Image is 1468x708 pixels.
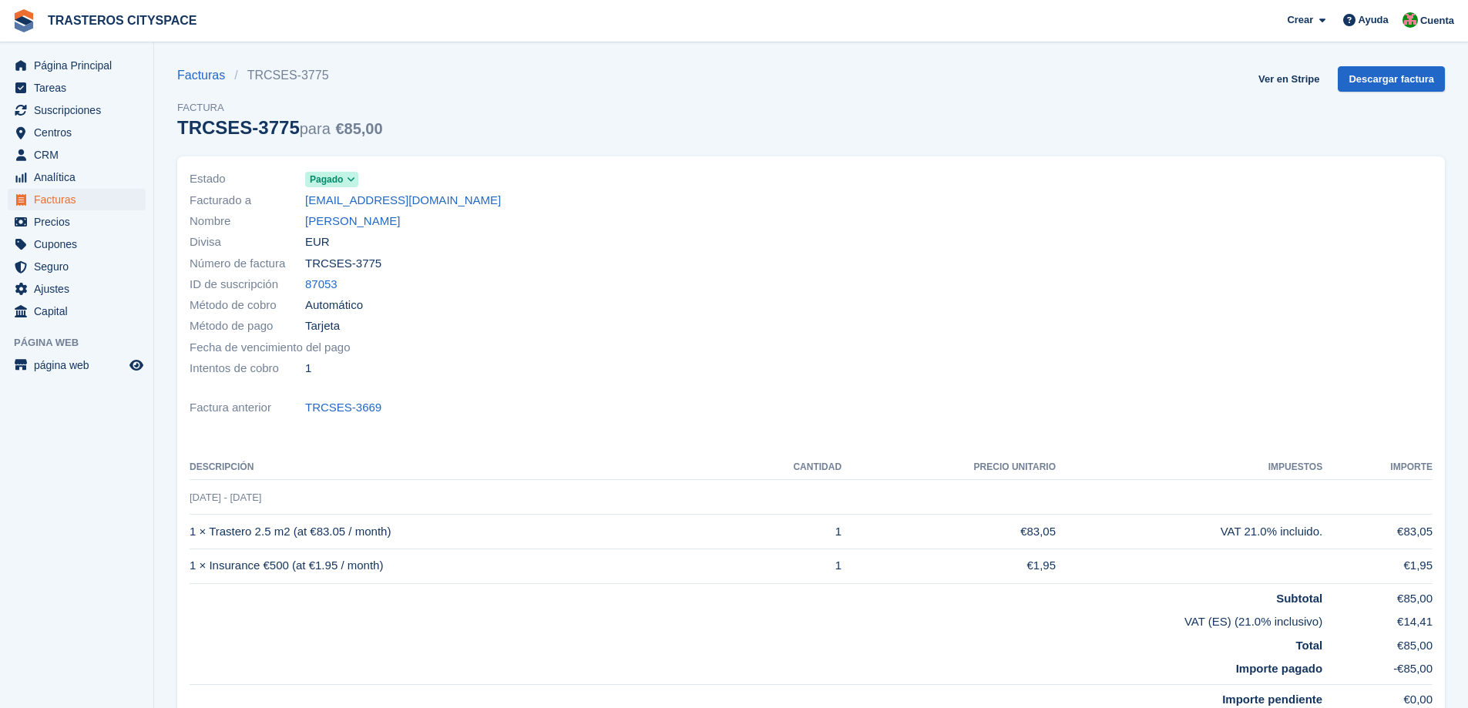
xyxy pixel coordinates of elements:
[190,170,305,188] span: Estado
[190,233,305,251] span: Divisa
[34,211,126,233] span: Precios
[177,66,383,85] nav: breadcrumbs
[305,399,381,417] a: TRCSES-3669
[841,455,1056,480] th: Precio unitario
[1222,693,1322,706] strong: Importe pendiente
[8,189,146,210] a: menu
[177,66,234,85] a: Facturas
[1236,662,1323,675] strong: Importe pagado
[1056,523,1322,541] div: VAT 21.0% incluido.
[14,335,153,351] span: Página web
[34,77,126,99] span: Tareas
[1338,66,1445,92] a: Descargar factura
[190,297,305,314] span: Método de cobro
[8,211,146,233] a: menu
[190,492,261,503] span: [DATE] - [DATE]
[1322,583,1433,607] td: €85,00
[310,173,343,186] span: Pagado
[190,339,350,357] span: Fecha de vencimiento del pago
[34,55,126,76] span: Página Principal
[8,122,146,143] a: menu
[1322,515,1433,549] td: €83,05
[12,9,35,32] img: stora-icon-8386f47178a22dfd0bd8f6a31ec36ba5ce8667c1dd55bd0f319d3a0aa187defe.svg
[8,233,146,255] a: menu
[34,122,126,143] span: Centros
[8,55,146,76] a: menu
[8,256,146,277] a: menu
[190,515,715,549] td: 1 × Trastero 2.5 m2 (at €83.05 / month)
[8,278,146,300] a: menu
[34,354,126,376] span: página web
[8,99,146,121] a: menu
[8,354,146,376] a: menú
[1359,12,1389,28] span: Ayuda
[190,360,305,377] span: Intentos de cobro
[34,144,126,166] span: CRM
[34,256,126,277] span: Seguro
[841,549,1056,583] td: €1,95
[715,515,841,549] td: 1
[1322,455,1433,480] th: Importe
[715,549,841,583] td: 1
[34,278,126,300] span: Ajustes
[1420,13,1454,29] span: Cuenta
[1402,12,1418,28] img: CitySpace
[715,455,841,480] th: CANTIDAD
[305,213,400,230] a: [PERSON_NAME]
[8,300,146,322] a: menu
[190,607,1322,631] td: VAT (ES) (21.0% inclusivo)
[1295,639,1322,652] strong: Total
[1287,12,1313,28] span: Crear
[177,117,383,138] div: TRCSES-3775
[1322,549,1433,583] td: €1,95
[42,8,203,33] a: TRASTEROS CITYSPACE
[300,120,331,137] span: para
[305,297,363,314] span: Automático
[1056,455,1322,480] th: Impuestos
[190,213,305,230] span: Nombre
[1252,66,1325,92] a: Ver en Stripe
[190,317,305,335] span: Método de pago
[190,549,715,583] td: 1 × Insurance €500 (at €1.95 / month)
[8,166,146,188] a: menu
[335,120,382,137] span: €85,00
[305,276,338,294] a: 87053
[305,192,501,210] a: [EMAIL_ADDRESS][DOMAIN_NAME]
[1322,631,1433,655] td: €85,00
[305,233,330,251] span: EUR
[34,189,126,210] span: Facturas
[190,455,715,480] th: Descripción
[1322,684,1433,708] td: €0,00
[1276,592,1322,605] strong: Subtotal
[34,99,126,121] span: Suscripciones
[190,276,305,294] span: ID de suscripción
[190,399,305,417] span: Factura anterior
[190,192,305,210] span: Facturado a
[1322,607,1433,631] td: €14,41
[305,255,381,273] span: TRCSES-3775
[841,515,1056,549] td: €83,05
[177,100,383,116] span: Factura
[305,317,340,335] span: Tarjeta
[8,77,146,99] a: menu
[127,356,146,374] a: Vista previa de la tienda
[190,255,305,273] span: Número de factura
[8,144,146,166] a: menu
[305,360,311,377] span: 1
[34,300,126,322] span: Capital
[1322,654,1433,684] td: -€85,00
[34,166,126,188] span: Analítica
[305,170,358,188] a: Pagado
[34,233,126,255] span: Cupones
